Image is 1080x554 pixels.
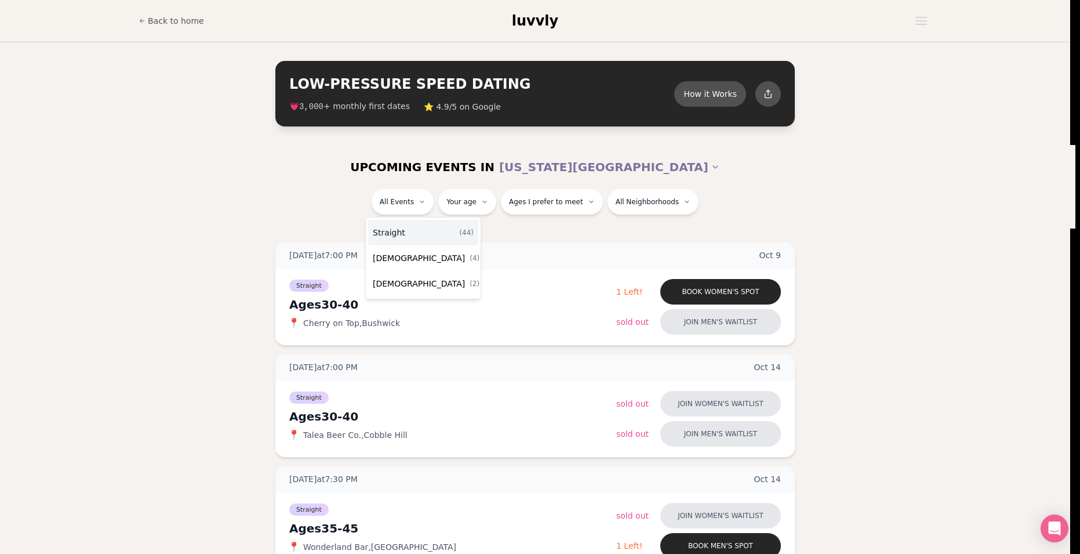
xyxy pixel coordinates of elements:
[470,279,479,288] span: ( 2 )
[373,252,465,264] span: [DEMOGRAPHIC_DATA]
[470,254,479,263] span: ( 4 )
[373,278,465,289] span: [DEMOGRAPHIC_DATA]
[373,227,405,238] span: Straight
[459,228,474,237] span: ( 44 )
